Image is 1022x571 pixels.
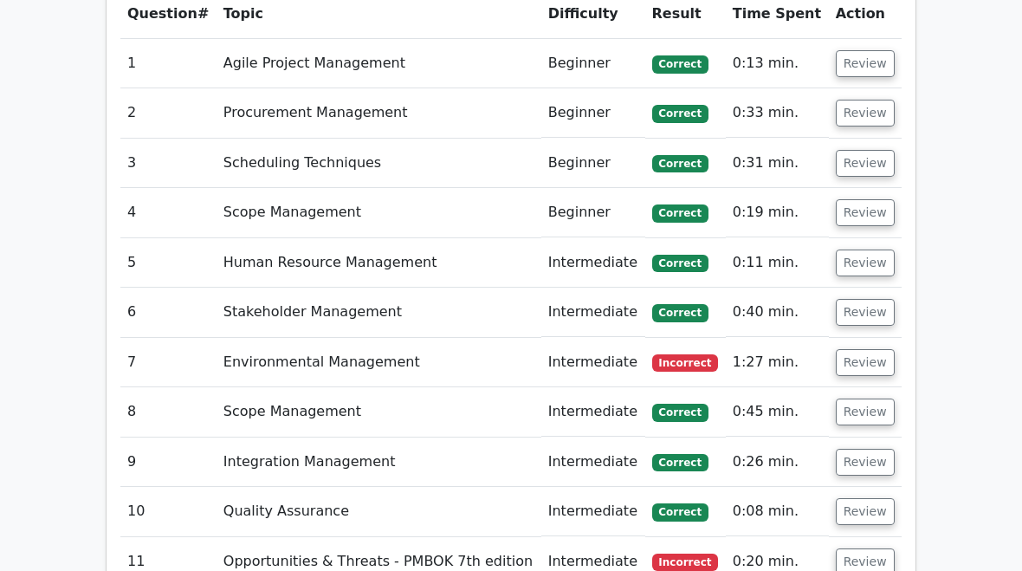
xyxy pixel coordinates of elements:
[836,349,895,376] button: Review
[836,449,895,476] button: Review
[726,438,829,487] td: 0:26 min.
[541,487,645,536] td: Intermediate
[541,387,645,437] td: Intermediate
[652,55,708,73] span: Correct
[652,255,708,272] span: Correct
[652,155,708,172] span: Correct
[726,139,829,188] td: 0:31 min.
[120,188,217,237] td: 4
[726,338,829,387] td: 1:27 min.
[217,88,541,138] td: Procurement Management
[120,487,217,536] td: 10
[217,487,541,536] td: Quality Assurance
[726,487,829,536] td: 0:08 min.
[836,50,895,77] button: Review
[217,288,541,337] td: Stakeholder Management
[836,399,895,425] button: Review
[652,304,708,321] span: Correct
[836,498,895,525] button: Review
[217,238,541,288] td: Human Resource Management
[652,354,719,372] span: Incorrect
[726,238,829,288] td: 0:11 min.
[120,139,217,188] td: 3
[120,288,217,337] td: 6
[652,204,708,222] span: Correct
[217,188,541,237] td: Scope Management
[836,199,895,226] button: Review
[726,88,829,138] td: 0:33 min.
[541,39,645,88] td: Beginner
[217,438,541,487] td: Integration Management
[652,503,708,521] span: Correct
[726,188,829,237] td: 0:19 min.
[541,438,645,487] td: Intermediate
[120,387,217,437] td: 8
[127,5,197,22] span: Question
[726,288,829,337] td: 0:40 min.
[120,88,217,138] td: 2
[836,250,895,276] button: Review
[120,238,217,288] td: 5
[541,338,645,387] td: Intermediate
[217,39,541,88] td: Agile Project Management
[217,387,541,437] td: Scope Management
[836,100,895,127] button: Review
[836,150,895,177] button: Review
[541,139,645,188] td: Beginner
[836,299,895,326] button: Review
[726,39,829,88] td: 0:13 min.
[217,338,541,387] td: Environmental Management
[120,438,217,487] td: 9
[652,105,708,122] span: Correct
[652,404,708,421] span: Correct
[541,88,645,138] td: Beginner
[541,238,645,288] td: Intermediate
[120,39,217,88] td: 1
[217,139,541,188] td: Scheduling Techniques
[652,554,719,571] span: Incorrect
[120,338,217,387] td: 7
[541,288,645,337] td: Intermediate
[726,387,829,437] td: 0:45 min.
[541,188,645,237] td: Beginner
[652,454,708,471] span: Correct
